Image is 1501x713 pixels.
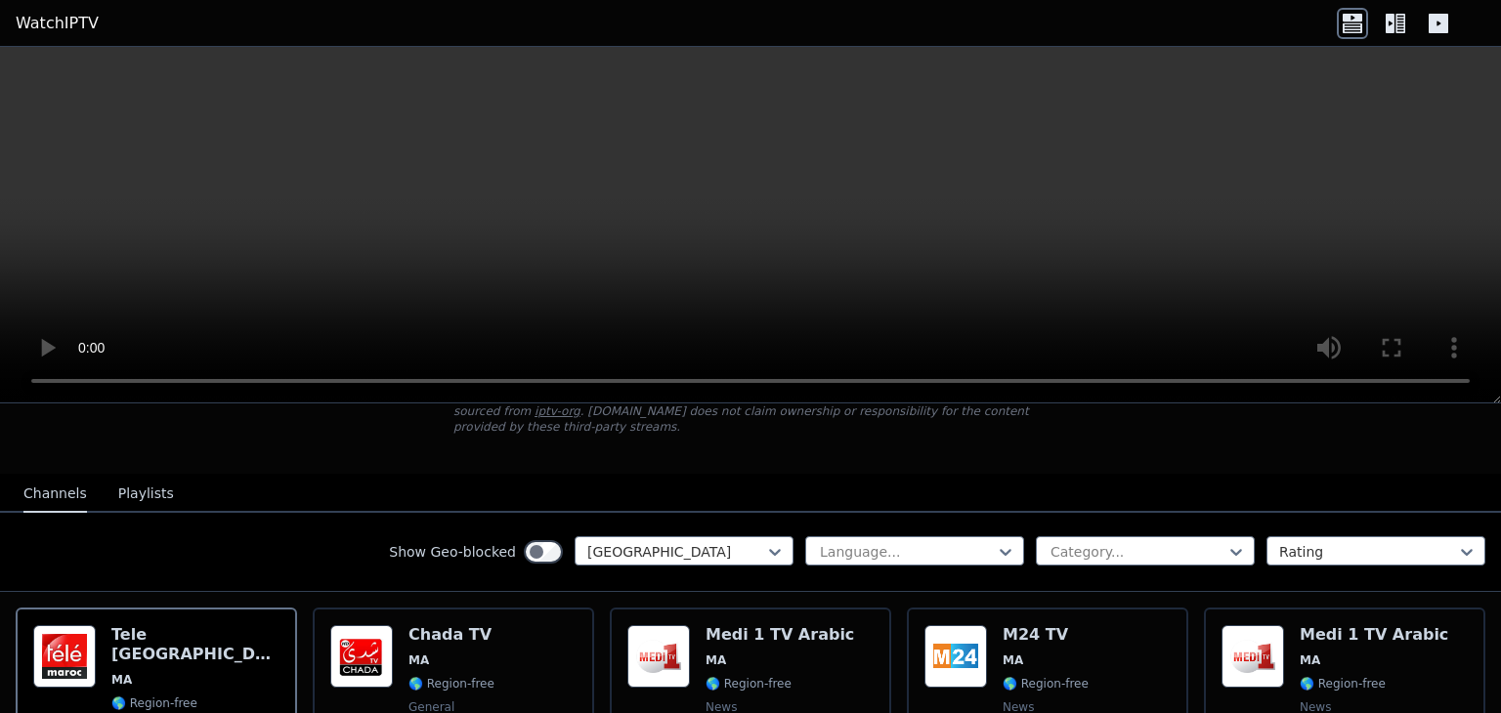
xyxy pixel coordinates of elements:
[389,542,516,562] label: Show Geo-blocked
[706,676,792,692] span: 🌎 Region-free
[924,625,987,688] img: M24 TV
[1300,676,1386,692] span: 🌎 Region-free
[1300,652,1320,668] span: MA
[535,404,580,418] a: iptv-org
[1222,625,1284,688] img: Medi 1 TV Arabic
[408,676,494,692] span: 🌎 Region-free
[706,652,726,668] span: MA
[111,625,279,664] h6: Tele [GEOGRAPHIC_DATA]
[408,652,429,668] span: MA
[1003,625,1089,645] h6: M24 TV
[23,476,87,513] button: Channels
[111,672,132,688] span: MA
[33,625,96,688] img: Tele Maroc
[16,12,99,35] a: WatchIPTV
[453,388,1048,435] p: [DOMAIN_NAME] does not host or serve any video content directly. All streams available here are s...
[408,625,494,645] h6: Chada TV
[706,625,854,645] h6: Medi 1 TV Arabic
[330,625,393,688] img: Chada TV
[111,695,197,711] span: 🌎 Region-free
[118,476,174,513] button: Playlists
[1003,652,1023,668] span: MA
[1300,625,1448,645] h6: Medi 1 TV Arabic
[627,625,690,688] img: Medi 1 TV Arabic
[1003,676,1089,692] span: 🌎 Region-free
